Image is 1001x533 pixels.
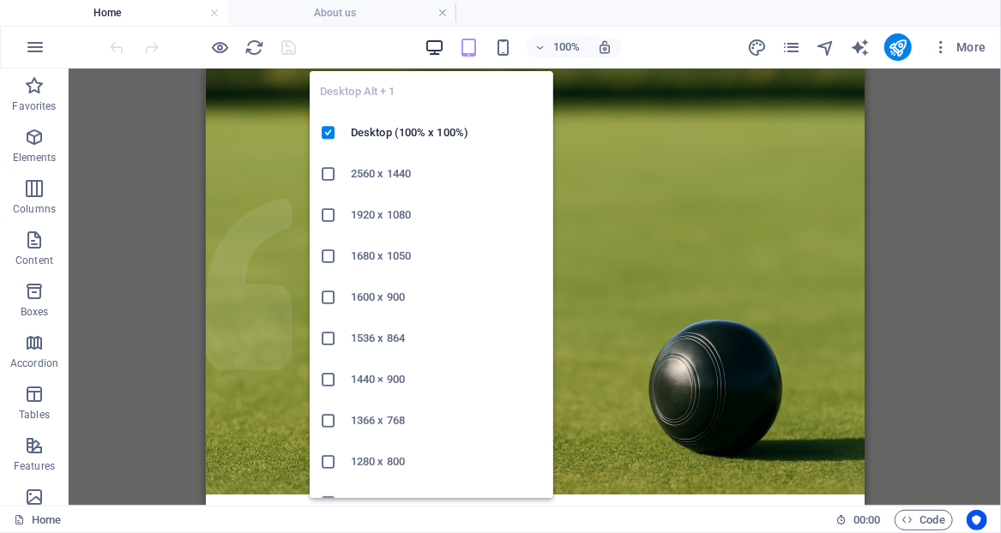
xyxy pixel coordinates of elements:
i: Navigator [816,38,835,57]
i: Publish [888,38,908,57]
p: Elements [13,151,57,165]
h6: 1366 x 768 [351,410,543,431]
p: Columns [13,202,56,216]
p: Tables [19,408,50,422]
p: Boxes [21,305,49,319]
h6: Session time [835,510,881,530]
h6: 1536 x 864 [351,328,543,349]
button: Usercentrics [967,510,987,530]
button: design [747,37,768,57]
button: text_generator [850,37,871,57]
button: Code [895,510,953,530]
i: Design (Ctrl+Alt+Y) [747,38,767,57]
button: More [926,33,993,61]
a: Click to cancel selection. Double-click to open Pages [14,510,61,530]
h6: 1440 × 900 [351,369,543,390]
h6: 1280 x 800 [351,452,543,472]
h6: 1680 x 1050 [351,246,543,266]
p: Features [14,459,55,473]
span: Code [902,510,945,530]
h6: 1280 x 720 [351,493,543,513]
button: navigator [816,37,836,57]
h6: 1920 x 1080 [351,205,543,225]
i: Reload page [245,38,265,57]
button: publish [884,33,912,61]
p: Accordion [10,356,58,370]
span: : [865,513,868,526]
h4: About us [228,3,456,22]
i: On resize automatically adjust zoom level to fit chosen device. [597,39,612,55]
span: More [932,39,986,56]
button: reload [244,37,265,57]
button: pages [781,37,802,57]
h6: Desktop (100% x 100%) [351,123,543,143]
h6: 1600 x 900 [351,287,543,308]
span: 00 00 [853,510,880,530]
i: AI Writer [850,38,870,57]
i: Pages (Ctrl+Alt+S) [781,38,801,57]
p: Favorites [12,99,56,113]
p: Content [15,254,53,267]
button: 100% [527,37,588,57]
h6: 100% [552,37,580,57]
h6: 2560 x 1440 [351,164,543,184]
